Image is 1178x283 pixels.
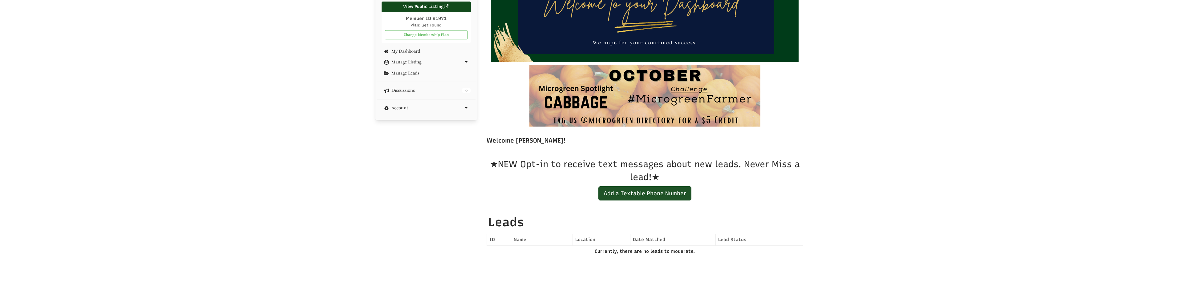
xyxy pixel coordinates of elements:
[382,60,471,64] a: Manage Listing
[511,234,573,246] th: Name
[462,88,471,93] span: 0
[382,2,471,12] a: View Public Listing
[715,234,791,246] th: Lead Status
[382,106,471,110] a: Account
[385,30,468,39] a: Change Membership Plan
[598,186,691,200] a: Add a Textable Phone Number
[382,49,471,54] a: My Dashboard
[573,234,630,246] th: Location
[382,88,471,93] a: 0 Discussions
[382,71,471,75] a: Manage Leads
[411,23,442,27] span: Plan: Get Found
[529,65,760,127] img: October2
[490,159,800,182] span: ★NEW Opt-in to receive text messages about new leads. Never Miss a lead!★
[406,16,447,21] span: Member ID #1971
[595,249,695,254] b: Currently, there are no leads to moderate.
[488,215,524,229] span: Leads
[487,234,511,246] th: ID
[487,137,566,144] span: Welcome [PERSON_NAME]!
[630,234,715,246] th: Date Matched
